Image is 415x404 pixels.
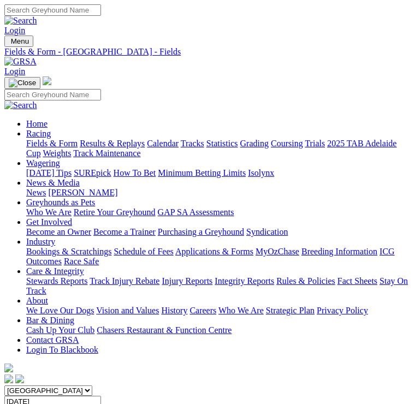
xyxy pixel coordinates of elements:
a: Syndication [246,227,288,236]
a: Cash Up Your Club [26,325,94,335]
a: MyOzChase [256,247,299,256]
a: Vision and Values [96,306,159,315]
a: Home [26,119,48,128]
a: Contact GRSA [26,335,79,344]
a: Stewards Reports [26,276,87,286]
a: GAP SA Assessments [158,207,234,217]
a: Become a Trainer [93,227,156,236]
a: Login To Blackbook [26,345,98,354]
a: Chasers Restaurant & Function Centre [97,325,232,335]
a: News [26,188,46,197]
a: Breeding Information [301,247,377,256]
div: Racing [26,139,411,158]
a: Who We Are [26,207,72,217]
a: Strategic Plan [266,306,315,315]
a: [PERSON_NAME] [48,188,117,197]
a: Login [4,67,25,76]
input: Search [4,4,101,16]
a: Weights [43,148,71,158]
a: Purchasing a Greyhound [158,227,244,236]
a: Isolynx [248,168,274,177]
div: About [26,306,411,316]
div: News & Media [26,188,411,198]
input: Search [4,89,101,100]
div: Get Involved [26,227,411,237]
a: Login [4,26,25,35]
a: Wagering [26,158,60,168]
a: Who We Are [218,306,264,315]
a: Statistics [206,139,238,148]
img: logo-grsa-white.png [43,76,51,85]
a: Minimum Betting Limits [158,168,246,177]
a: Fields & Form [26,139,78,148]
a: SUREpick [74,168,111,177]
a: Tracks [181,139,204,148]
a: ICG Outcomes [26,247,395,266]
button: Toggle navigation [4,77,40,89]
a: 2025 TAB Adelaide Cup [26,139,396,158]
a: Fact Sheets [337,276,377,286]
a: Schedule of Fees [114,247,173,256]
a: Calendar [147,139,179,148]
div: Industry [26,247,411,266]
img: Close [9,79,36,87]
a: Track Maintenance [73,148,140,158]
a: Racing [26,129,51,138]
a: We Love Our Dogs [26,306,94,315]
a: Get Involved [26,217,72,227]
span: Menu [11,37,29,45]
img: GRSA [4,57,37,67]
a: News & Media [26,178,80,187]
a: [DATE] Tips [26,168,72,177]
a: Retire Your Greyhound [74,207,156,217]
a: Results & Replays [80,139,145,148]
a: How To Bet [114,168,156,177]
a: Care & Integrity [26,266,84,276]
img: twitter.svg [15,375,24,383]
img: Search [4,100,37,110]
div: Greyhounds as Pets [26,207,411,217]
a: Rules & Policies [276,276,335,286]
img: logo-grsa-white.png [4,364,13,372]
a: Careers [189,306,216,315]
a: Bar & Dining [26,316,74,325]
a: History [161,306,187,315]
a: Greyhounds as Pets [26,198,95,207]
div: Wagering [26,168,411,178]
a: Fields & Form - [GEOGRAPHIC_DATA] - Fields [4,47,411,57]
a: Industry [26,237,55,246]
a: Applications & Forms [175,247,253,256]
div: Care & Integrity [26,276,411,296]
button: Toggle navigation [4,35,33,47]
a: Injury Reports [162,276,212,286]
a: Stay On Track [26,276,408,295]
a: Bookings & Scratchings [26,247,111,256]
div: Bar & Dining [26,325,411,335]
a: About [26,296,48,305]
a: Coursing [271,139,303,148]
a: Become an Owner [26,227,91,236]
a: Trials [305,139,325,148]
a: Integrity Reports [215,276,274,286]
a: Privacy Policy [317,306,368,315]
a: Race Safe [64,257,99,266]
img: Search [4,16,37,26]
a: Grading [240,139,269,148]
img: facebook.svg [4,375,13,383]
a: Track Injury Rebate [90,276,159,286]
